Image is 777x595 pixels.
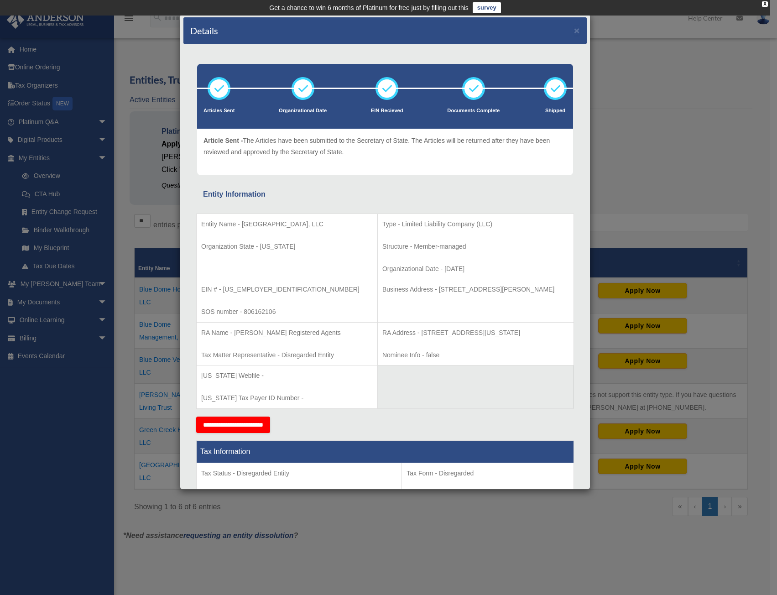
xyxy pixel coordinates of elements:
p: Tax Status - Disregarded Entity [201,468,397,479]
p: Type - Limited Liability Company (LLC) [382,219,569,230]
h4: Details [190,24,218,37]
p: Business Address - [STREET_ADDRESS][PERSON_NAME] [382,284,569,295]
p: Shipped [544,106,567,115]
p: [US_STATE] Tax Payer ID Number - [201,392,373,404]
span: Article Sent - [203,137,243,144]
div: Get a chance to win 6 months of Platinum for free just by filling out this [269,2,469,13]
td: Tax Period Type - Calendar Year [197,463,402,530]
p: EIN # - [US_EMPLOYER_IDENTIFICATION_NUMBER] [201,284,373,295]
p: Documents Complete [447,106,500,115]
p: Nominee Info - false [382,350,569,361]
p: The Articles have been submitted to the Secretary of State. The Articles will be returned after t... [203,135,567,157]
p: Organizational Date - [DATE] [382,263,569,275]
p: Organization State - [US_STATE] [201,241,373,252]
button: × [574,26,580,35]
p: EIN Recieved [371,106,403,115]
p: SOS number - 806162106 [201,306,373,318]
div: close [762,1,768,7]
p: RA Address - [STREET_ADDRESS][US_STATE] [382,327,569,339]
th: Tax Information [197,440,574,463]
p: [US_STATE] Webfile - [201,370,373,381]
p: Organizational Date [279,106,327,115]
p: Entity Name - [GEOGRAPHIC_DATA], LLC [201,219,373,230]
div: Entity Information [203,188,567,201]
p: Structure - Member-managed [382,241,569,252]
p: RA Name - [PERSON_NAME] Registered Agents [201,327,373,339]
a: survey [473,2,501,13]
p: Tax Form - Disregarded [407,468,569,479]
p: Tax Matter Representative - Disregarded Entity [201,350,373,361]
p: Articles Sent [203,106,235,115]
